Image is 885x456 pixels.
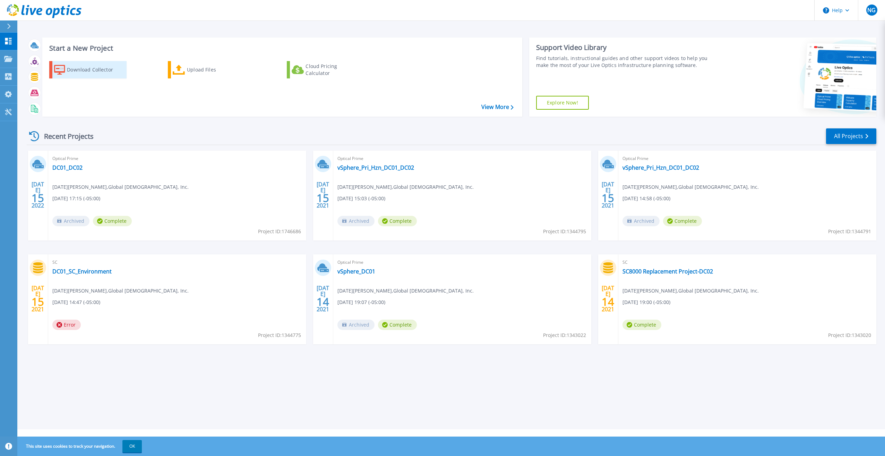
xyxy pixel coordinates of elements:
span: [DATE] 15:03 (-05:00) [337,195,385,202]
a: vSphere_DC01 [337,268,375,275]
div: [DATE] 2021 [316,286,329,311]
span: Optical Prime [52,155,302,162]
span: Archived [337,320,375,330]
span: Complete [622,320,661,330]
span: 15 [32,195,44,201]
span: Project ID: 1344775 [258,331,301,339]
div: Recent Projects [27,128,103,145]
span: [DATE][PERSON_NAME] , Global [DEMOGRAPHIC_DATA], Inc. [622,287,759,295]
span: [DATE] 19:07 (-05:00) [337,298,385,306]
span: [DATE] 19:00 (-05:00) [622,298,670,306]
span: Complete [378,320,417,330]
a: vSphere_Pri_Hzn_DC01_DC02 [622,164,699,171]
div: [DATE] 2021 [31,286,44,311]
span: NG [867,7,876,13]
span: SC [52,259,302,266]
span: 14 [602,299,614,305]
div: [DATE] 2021 [316,182,329,208]
a: vSphere_Pri_Hzn_DC01_DC02 [337,164,414,171]
span: [DATE] 14:58 (-05:00) [622,195,670,202]
a: Upload Files [168,61,245,78]
a: Cloud Pricing Calculator [287,61,364,78]
span: Complete [663,216,702,226]
span: Optical Prime [337,155,587,162]
div: Find tutorials, instructional guides and other support videos to help you make the most of your L... [536,55,715,69]
a: DC01_SC_Environment [52,268,112,275]
div: [DATE] 2021 [601,182,615,208]
div: Download Collector [67,63,122,77]
span: 15 [317,195,329,201]
span: Complete [378,216,417,226]
span: [DATE][PERSON_NAME] , Global [DEMOGRAPHIC_DATA], Inc. [52,183,189,191]
span: Project ID: 1746686 [258,228,301,235]
span: [DATE][PERSON_NAME] , Global [DEMOGRAPHIC_DATA], Inc. [52,287,189,295]
span: [DATE][PERSON_NAME] , Global [DEMOGRAPHIC_DATA], Inc. [337,287,474,295]
span: Complete [93,216,132,226]
span: Project ID: 1344791 [828,228,871,235]
span: SC [622,259,872,266]
span: 15 [602,195,614,201]
span: Optical Prime [622,155,872,162]
div: Upload Files [187,63,242,77]
span: Project ID: 1344795 [543,228,586,235]
span: Archived [622,216,660,226]
span: [DATE] 14:47 (-05:00) [52,298,100,306]
span: This site uses cookies to track your navigation. [19,440,142,453]
span: [DATE] 17:15 (-05:00) [52,195,100,202]
span: [DATE][PERSON_NAME] , Global [DEMOGRAPHIC_DATA], Inc. [337,183,474,191]
span: Archived [337,216,375,226]
div: Support Video Library [536,43,715,52]
span: Error [52,320,81,330]
h3: Start a New Project [49,44,513,52]
span: [DATE][PERSON_NAME] , Global [DEMOGRAPHIC_DATA], Inc. [622,183,759,191]
a: SC8000 Replacement Project-DC02 [622,268,713,275]
a: View More [481,104,514,110]
div: [DATE] 2021 [601,286,615,311]
span: 15 [32,299,44,305]
span: 14 [317,299,329,305]
span: Project ID: 1343020 [828,331,871,339]
span: Optical Prime [337,259,587,266]
a: All Projects [826,128,876,144]
div: Cloud Pricing Calculator [306,63,361,77]
a: Explore Now! [536,96,589,110]
a: DC01_DC02 [52,164,83,171]
a: Download Collector [49,61,127,78]
button: OK [122,440,142,453]
div: [DATE] 2022 [31,182,44,208]
span: Project ID: 1343022 [543,331,586,339]
span: Archived [52,216,89,226]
